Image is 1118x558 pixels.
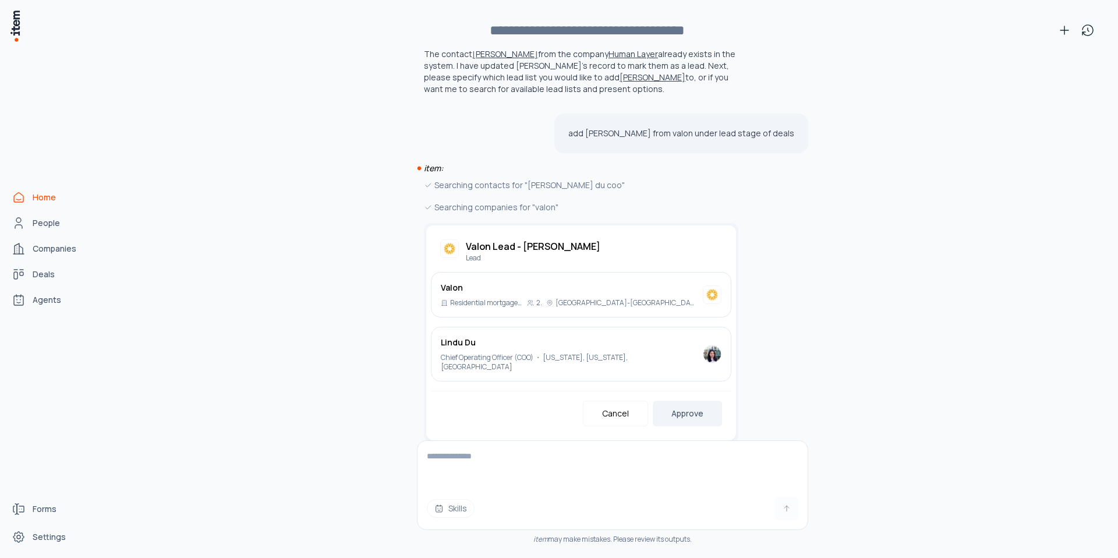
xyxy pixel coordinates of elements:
[653,401,722,426] button: Approve
[620,72,685,83] button: [PERSON_NAME]
[441,337,698,348] h3: Lindu Du
[1053,19,1076,42] button: New conversation
[472,48,538,60] button: [PERSON_NAME]
[33,269,55,280] span: Deals
[1076,19,1099,42] button: View history
[536,298,542,308] p: 201-500
[33,503,56,515] span: Forms
[424,60,729,94] p: Next, please specify which lead list you would like to add to, or if you want me to search for av...
[424,163,443,174] i: item:
[7,288,95,312] a: Agents
[424,179,738,192] div: Searching contacts for "[PERSON_NAME] du coo"
[608,48,658,60] button: Human Layer
[7,186,95,209] a: Home
[441,282,698,294] h3: Valon
[556,298,698,308] p: [GEOGRAPHIC_DATA]-[GEOGRAPHIC_DATA]; [STREET_ADDRESS]; [STREET_ADDRESS][US_STATE][US_STATE]
[440,239,459,258] img: Valon Lead - Linda Du Coo
[568,128,794,139] p: add [PERSON_NAME] from valon under lead stage of deals
[441,353,698,372] p: Chief Operating Officer (COO) ・ [US_STATE], [US_STATE], [GEOGRAPHIC_DATA]
[417,535,808,544] div: may make mistakes. Please review its outputs.
[703,285,721,304] img: Valon
[533,534,548,544] i: item
[33,217,60,229] span: People
[466,253,600,263] p: Lead
[33,243,76,255] span: Companies
[9,9,21,43] img: Item Brain Logo
[7,525,95,549] a: Settings
[424,201,738,214] div: Searching companies for "valon"
[33,192,56,203] span: Home
[7,263,95,286] a: Deals
[427,499,475,518] button: Skills
[7,497,95,521] a: Forms
[448,503,467,514] span: Skills
[703,345,721,363] img: Lindu Du
[7,237,95,260] a: Companies
[583,401,648,426] button: Cancel
[7,211,95,235] a: People
[450,298,522,308] p: Residential mortgage servicer, lender, and insurance provider
[33,531,66,543] span: Settings
[424,48,735,71] p: The contact from the company already exists in the system. I have updated [PERSON_NAME]'s record ...
[33,294,61,306] span: Agents
[466,239,600,253] h2: Valon Lead - [PERSON_NAME]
